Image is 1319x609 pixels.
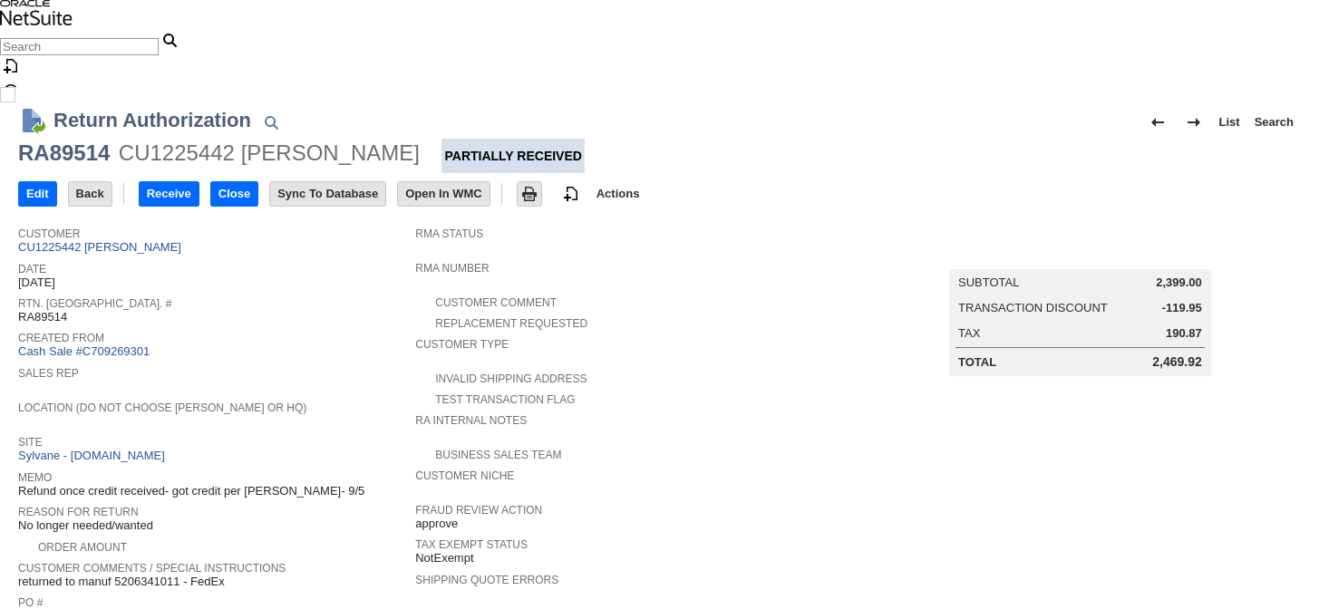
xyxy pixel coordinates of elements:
[18,596,43,609] a: PO #
[415,538,528,551] a: Tax Exempt Status
[18,562,286,575] a: Customer Comments / Special Instructions
[415,551,473,565] span: NotExempt
[270,182,385,206] input: Sync To Database
[140,182,199,206] input: Receive
[435,372,587,385] a: Invalid Shipping Address
[1152,354,1202,370] span: 2,469.92
[18,484,364,498] span: Refund once credit received- got credit per [PERSON_NAME]- 9/5
[415,574,558,586] a: Shipping Quote Errors
[18,471,52,484] a: Memo
[19,182,56,206] input: Edit
[415,504,542,517] a: Fraud Review Action
[159,29,180,51] svg: Search
[1156,275,1202,290] span: 2,399.00
[18,332,104,344] a: Created From
[435,449,561,461] a: Business Sales Team
[69,182,112,206] input: Back
[18,310,67,324] span: RA89514
[18,449,170,462] a: Sylvane - [DOMAIN_NAME]
[38,541,127,554] a: Order Amount
[415,414,527,427] a: RA Internal Notes
[1147,111,1169,133] img: Previous
[211,182,257,206] input: Close
[18,227,80,240] a: Customer
[18,575,225,589] span: returned to manuf 5206341011 - FedEx
[435,317,587,330] a: Replacement Requested
[560,183,582,205] img: add-record.svg
[415,338,509,351] a: Customer Type
[415,517,458,531] span: approve
[18,139,110,168] div: RA89514
[53,105,251,135] h1: Return Authorization
[958,275,1019,289] a: Subtotal
[119,139,420,168] div: CU1225442 [PERSON_NAME]
[398,182,490,206] input: Open In WMC
[1162,301,1202,315] span: -119.95
[18,275,55,290] span: [DATE]
[435,393,575,406] a: Test Transaction Flag
[958,301,1108,314] a: Transaction Discount
[958,355,996,369] a: Total
[18,518,153,533] span: No longer needed/wanted
[415,262,489,275] a: RMA Number
[415,469,514,482] a: Customer Niche
[958,326,980,340] a: Tax
[415,227,483,240] a: RMA Status
[260,111,282,133] img: Quick Find
[1212,108,1247,137] a: List
[519,183,540,205] img: Print
[518,182,541,206] input: Print
[18,401,306,414] a: Location (Do Not Choose [PERSON_NAME] or HQ)
[18,506,139,518] a: Reason For Return
[18,344,150,358] a: Cash Sale #C709269301
[589,187,647,200] a: Actions
[435,296,557,309] a: Customer Comment
[1247,108,1301,137] a: Search
[949,240,1211,269] caption: Summary
[441,139,584,173] div: Partially Received
[1166,326,1202,341] span: 190.87
[18,263,46,275] a: Date
[18,297,171,310] a: Rtn. [GEOGRAPHIC_DATA]. #
[18,367,79,380] a: Sales Rep
[18,436,43,449] a: Site
[18,240,186,254] a: CU1225442 [PERSON_NAME]
[1183,111,1205,133] img: Next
